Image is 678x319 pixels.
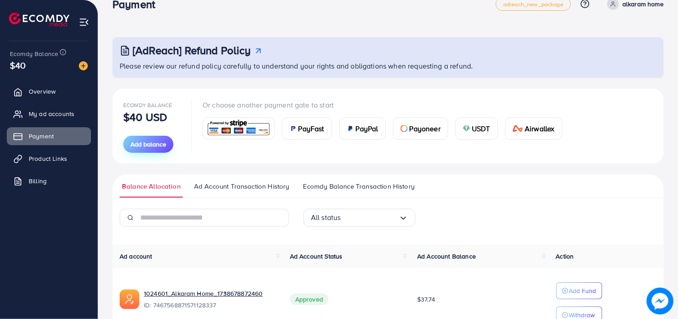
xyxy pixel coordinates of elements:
div: <span class='underline'>1024601_Alkaram Home_1738678872460</span></br>7467568871571128337 [144,289,276,310]
a: cardUSDT [455,117,498,140]
span: Action [556,252,574,261]
span: Add balance [130,140,166,149]
a: cardPayoneer [393,117,448,140]
span: Ad Account Transaction History [194,181,289,191]
span: Overview [29,87,56,96]
span: Approved [290,293,328,305]
img: card [289,125,297,132]
input: Search for option [341,211,399,224]
a: 1024601_Alkaram Home_1738678872460 [144,289,276,298]
img: image [647,288,674,315]
span: Airwallex [525,123,554,134]
span: Ad account [120,252,152,261]
span: PayPal [356,123,378,134]
a: card [203,117,275,139]
span: Product Links [29,154,67,163]
button: Add Fund [556,282,602,299]
a: Billing [7,172,91,190]
a: Product Links [7,150,91,168]
p: $40 USD [123,112,167,122]
span: All status [311,211,341,224]
img: logo [9,13,69,26]
a: My ad accounts [7,105,91,123]
span: $40 [10,59,26,72]
img: card [463,125,470,132]
a: Overview [7,82,91,100]
span: Ecomdy Balance [10,49,58,58]
h3: [AdReach] Refund Policy [133,44,251,57]
img: image [79,61,88,70]
img: ic-ads-acc.e4c84228.svg [120,289,139,309]
button: Add balance [123,136,173,153]
a: cardPayPal [339,117,386,140]
img: card [513,125,523,132]
span: ID: 7467568871571128337 [144,301,276,310]
span: Ad Account Status [290,252,343,261]
span: $37.74 [417,295,435,304]
img: card [347,125,354,132]
img: card [401,125,408,132]
a: cardPayFast [282,117,332,140]
span: Ecomdy Balance Transaction History [303,181,415,191]
a: Payment [7,127,91,145]
span: Ecomdy Balance [123,101,172,109]
img: menu [79,17,89,27]
span: PayFast [298,123,324,134]
span: My ad accounts [29,109,74,118]
span: USDT [472,123,490,134]
span: Balance Allocation [122,181,181,191]
span: adreach_new_package [503,1,563,7]
p: Add Fund [569,285,596,296]
span: Billing [29,177,47,185]
span: Payment [29,132,54,141]
span: Payoneer [410,123,440,134]
div: Search for option [303,209,415,227]
span: Ad Account Balance [417,252,476,261]
img: card [206,119,272,138]
p: Or choose another payment gate to start [203,99,570,110]
a: cardAirwallex [505,117,562,140]
p: Please review our refund policy carefully to understand your rights and obligations when requesti... [120,60,658,71]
